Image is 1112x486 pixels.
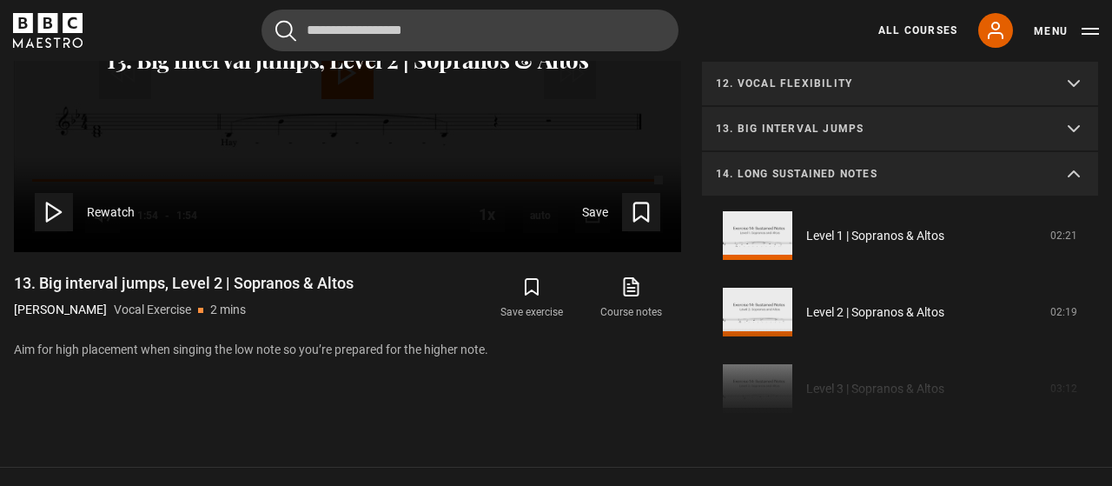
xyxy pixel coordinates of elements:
button: Rewatch [35,193,135,231]
button: Save exercise [482,273,581,323]
a: Level 2 | Sopranos & Altos [806,303,944,322]
p: 2 mins [210,301,246,319]
a: Level 1 | Sopranos & Altos [806,227,944,245]
button: Submit the search query [275,20,296,42]
p: 14. Long sustained notes [716,166,1042,182]
p: 13. Big interval jumps [716,121,1042,136]
a: All Courses [878,23,957,38]
p: 12. Vocal flexibility [716,76,1042,91]
p: Aim for high placement when singing the low note so you’re prepared for the higher note. [14,341,681,359]
h1: 13. Big interval jumps, Level 2 | Sopranos & Altos [14,273,354,294]
button: Toggle navigation [1034,23,1099,40]
summary: 14. Long sustained notes [702,152,1098,197]
button: Save [582,193,660,231]
input: Search [261,10,678,51]
summary: 13. Big interval jumps [702,107,1098,152]
a: Course notes [582,273,681,323]
p: [PERSON_NAME] [14,301,107,319]
span: Save [582,203,608,222]
span: Rewatch [87,203,135,222]
summary: 12. Vocal flexibility [702,62,1098,107]
p: 13. Big interval jumps, Level 2 | Sopranos & Altos [107,46,588,74]
svg: BBC Maestro [13,13,83,48]
p: Vocal Exercise [114,301,191,319]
